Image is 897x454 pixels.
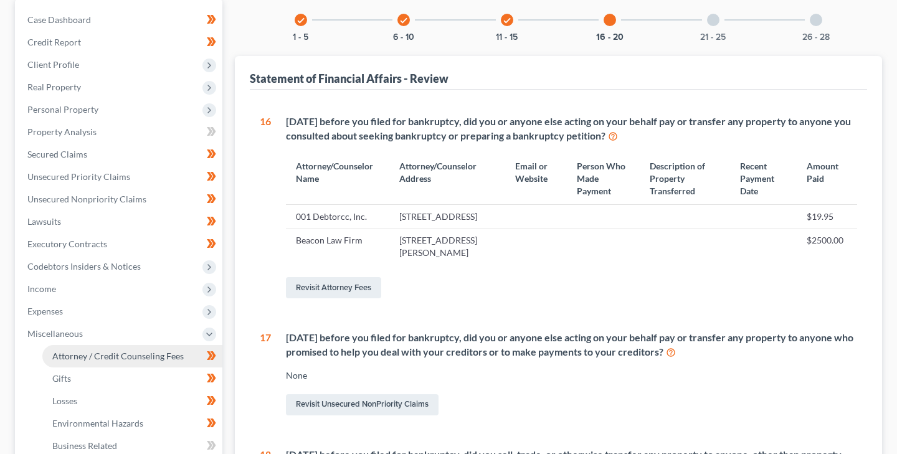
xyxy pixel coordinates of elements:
[293,33,308,42] button: 1 - 5
[27,216,61,227] span: Lawsuits
[52,418,143,428] span: Environmental Hazards
[27,328,83,339] span: Miscellaneous
[27,149,87,159] span: Secured Claims
[27,261,141,272] span: Codebtors Insiders & Notices
[42,390,222,412] a: Losses
[286,369,857,382] div: None
[27,82,81,92] span: Real Property
[17,210,222,233] a: Lawsuits
[17,233,222,255] a: Executory Contracts
[52,373,71,384] span: Gifts
[389,205,505,229] td: [STREET_ADDRESS]
[286,205,389,229] td: 001 Debtorcc, Inc.
[27,126,97,137] span: Property Analysis
[27,306,63,316] span: Expenses
[17,143,222,166] a: Secured Claims
[393,33,414,42] button: 6 - 10
[503,16,511,25] i: check
[42,367,222,390] a: Gifts
[567,153,640,204] th: Person Who Made Payment
[27,283,56,294] span: Income
[797,229,857,265] td: $2500.00
[52,440,117,451] span: Business Related
[260,331,271,418] div: 17
[286,394,439,415] a: Revisit Unsecured NonPriority Claims
[286,277,381,298] a: Revisit Attorney Fees
[27,59,79,70] span: Client Profile
[27,239,107,249] span: Executory Contracts
[286,153,389,204] th: Attorney/Counselor Name
[297,16,305,25] i: check
[286,331,857,359] div: [DATE] before you filed for bankruptcy, did you or anyone else acting on your behalf pay or trans...
[640,153,729,204] th: Description of Property Transferred
[496,33,518,42] button: 11 - 15
[27,104,98,115] span: Personal Property
[52,351,184,361] span: Attorney / Credit Counseling Fees
[42,345,222,367] a: Attorney / Credit Counseling Fees
[700,33,726,42] button: 21 - 25
[52,395,77,406] span: Losses
[802,33,830,42] button: 26 - 28
[505,153,566,204] th: Email or Website
[27,171,130,182] span: Unsecured Priority Claims
[17,121,222,143] a: Property Analysis
[730,153,797,204] th: Recent Payment Date
[797,205,857,229] td: $19.95
[27,37,81,47] span: Credit Report
[250,71,448,86] div: Statement of Financial Affairs - Review
[389,153,505,204] th: Attorney/Counselor Address
[27,14,91,25] span: Case Dashboard
[389,229,505,265] td: [STREET_ADDRESS][PERSON_NAME]
[17,9,222,31] a: Case Dashboard
[797,153,857,204] th: Amount Paid
[17,31,222,54] a: Credit Report
[399,16,408,25] i: check
[27,194,146,204] span: Unsecured Nonpriority Claims
[17,166,222,188] a: Unsecured Priority Claims
[596,33,624,42] button: 16 - 20
[260,115,271,301] div: 16
[42,412,222,435] a: Environmental Hazards
[17,188,222,210] a: Unsecured Nonpriority Claims
[286,229,389,265] td: Beacon Law Firm
[286,115,857,143] div: [DATE] before you filed for bankruptcy, did you or anyone else acting on your behalf pay or trans...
